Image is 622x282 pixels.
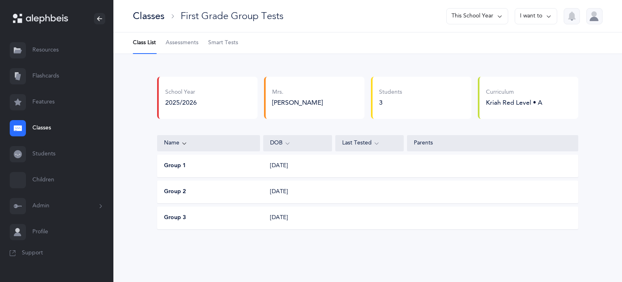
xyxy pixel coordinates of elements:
[515,8,557,24] button: I want to
[264,188,332,196] div: [DATE]
[342,139,397,148] div: Last Tested
[486,88,542,97] div: Curriculum
[272,88,358,97] div: Mrs.
[166,39,198,47] span: Assessments
[270,139,325,148] div: DOB
[446,8,508,24] button: This School Year
[164,214,186,222] button: Group 3
[486,98,542,107] div: Kriah Red Level • A
[264,162,332,170] div: [DATE]
[22,249,43,257] span: Support
[379,98,402,107] div: 3
[133,9,164,23] div: Classes
[165,88,197,97] div: School Year
[264,214,332,222] div: [DATE]
[414,139,571,147] div: Parents
[164,162,186,170] button: Group 1
[181,9,283,23] div: First Grade Group Tests
[208,39,238,47] span: Smart Tests
[164,188,186,196] button: Group 2
[165,98,197,107] div: 2025/2026
[164,139,253,148] div: Name
[272,98,358,107] div: [PERSON_NAME]
[379,88,402,97] div: Students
